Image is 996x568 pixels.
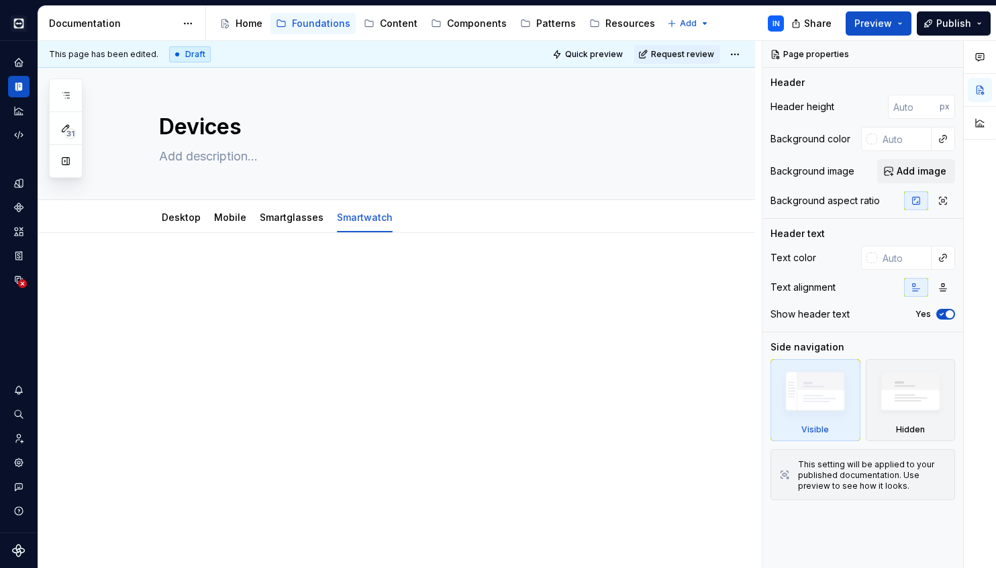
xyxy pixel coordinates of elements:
span: This page has been edited. [49,49,158,60]
a: Storybook stories [8,245,30,267]
img: e3886e02-c8c5-455d-9336-29756fd03ba2.png [11,15,27,32]
div: Hidden [896,424,925,435]
a: Smartglasses [260,211,323,223]
div: Visible [770,359,860,441]
div: This setting will be applied to your published documentation. Use preview to see how it looks. [798,459,946,491]
div: Header [770,76,805,89]
svg: Supernova Logo [12,544,26,557]
input: Auto [877,246,932,270]
span: Add [680,18,697,29]
button: Add image [877,159,955,183]
div: Visible [801,424,829,435]
a: Resources [584,13,660,34]
button: Search ⌘K [8,404,30,425]
a: Settings [8,452,30,473]
span: Add image [897,164,946,178]
span: Publish [936,17,971,30]
button: Add [663,14,713,33]
button: Publish [917,11,991,36]
a: Invite team [8,428,30,449]
div: Header height [770,100,834,113]
div: Hidden [866,359,956,441]
div: Page tree [214,10,660,37]
input: Auto [877,127,932,151]
a: Desktop [162,211,201,223]
a: Content [358,13,423,34]
div: Resources [605,17,655,30]
a: Data sources [8,269,30,291]
div: Foundations [292,17,350,30]
a: Mobile [214,211,246,223]
div: Text alignment [770,281,836,294]
div: Text color [770,251,816,265]
div: Patterns [536,17,576,30]
a: Foundations [270,13,356,34]
div: Mobile [209,203,252,231]
div: IN [773,18,780,29]
button: Request review [634,45,720,64]
span: Preview [854,17,892,30]
div: Content [380,17,417,30]
a: Code automation [8,124,30,146]
label: Yes [915,309,931,320]
div: Draft [169,46,211,62]
div: Header text [770,227,825,240]
div: Smartglasses [254,203,329,231]
div: Background aspect ratio [770,194,880,207]
div: Background image [770,164,854,178]
button: Preview [846,11,911,36]
div: Background color [770,132,850,146]
span: Share [804,17,832,30]
a: Home [214,13,268,34]
a: Analytics [8,100,30,122]
div: Desktop [156,203,206,231]
div: Side navigation [770,340,844,354]
div: Home [236,17,262,30]
a: Assets [8,221,30,242]
div: Documentation [49,17,176,30]
a: Components [426,13,512,34]
button: Share [785,11,840,36]
input: Auto [888,95,940,119]
a: Home [8,52,30,73]
textarea: Devices [156,111,664,143]
div: Smartwatch [332,203,398,231]
a: Documentation [8,76,30,97]
a: Smartwatch [337,211,393,223]
div: Components [447,17,507,30]
div: Show header text [770,307,850,321]
a: Patterns [515,13,581,34]
p: px [940,101,950,112]
button: Notifications [8,379,30,401]
span: Quick preview [565,49,623,60]
a: Design tokens [8,173,30,194]
span: Request review [651,49,714,60]
button: Quick preview [548,45,629,64]
button: Contact support [8,476,30,498]
span: 31 [64,128,77,139]
a: Components [8,197,30,218]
